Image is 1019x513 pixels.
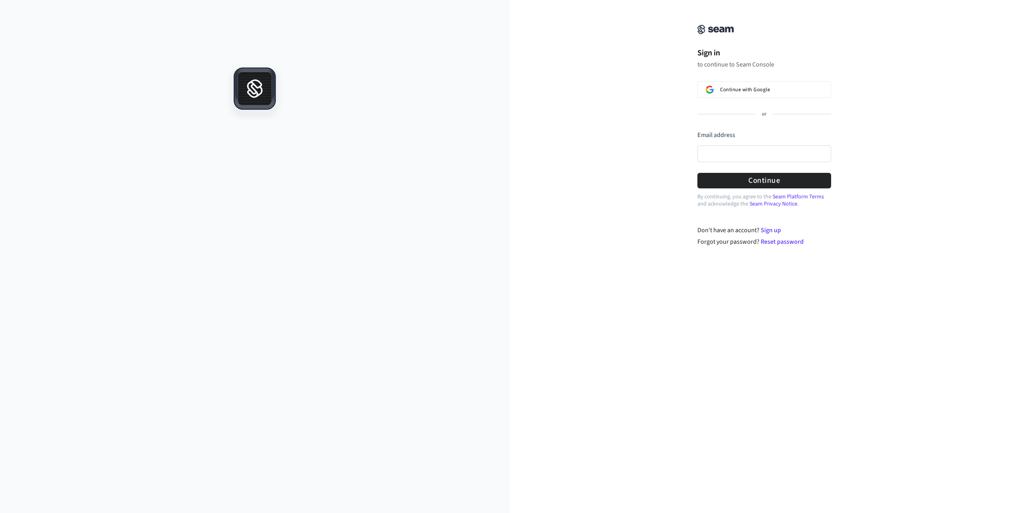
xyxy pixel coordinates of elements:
[706,86,714,94] img: Sign in with Google
[697,173,831,188] button: Continue
[761,226,781,235] a: Sign up
[697,81,831,98] button: Sign in with GoogleContinue with Google
[697,61,831,69] p: to continue to Seam Console
[697,225,832,235] div: Don't have an account?
[761,237,804,246] a: Reset password
[773,193,824,201] a: Seam Platform Terms
[697,25,734,34] img: Seam Console
[697,47,831,59] h1: Sign in
[750,200,797,208] a: Seam Privacy Notice
[697,193,831,208] p: By continuing, you agree to the and acknowledge the .
[697,237,832,247] div: Forgot your password?
[762,111,767,118] p: or
[720,86,770,93] span: Continue with Google
[697,131,735,139] label: Email address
